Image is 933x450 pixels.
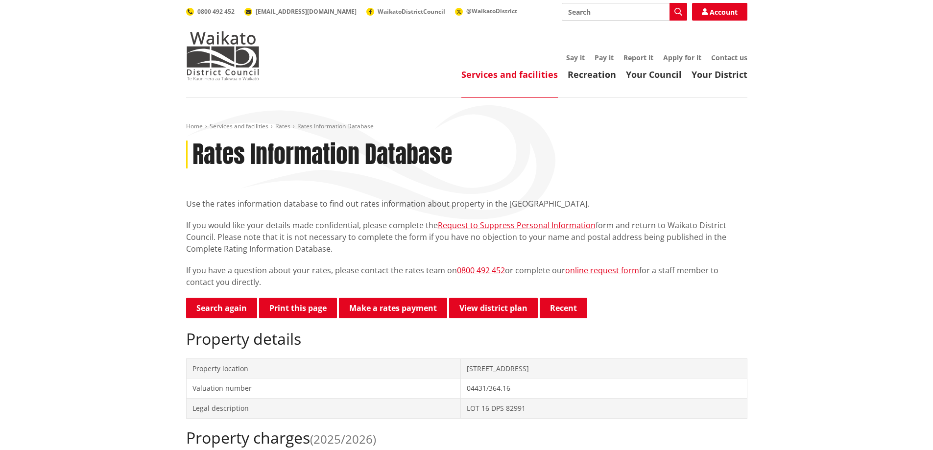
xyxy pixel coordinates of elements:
span: 0800 492 452 [197,7,235,16]
a: Say it [566,53,585,62]
span: Rates Information Database [297,122,374,130]
a: Make a rates payment [339,298,447,318]
a: Your District [692,69,747,80]
a: Recreation [568,69,616,80]
a: Pay it [595,53,614,62]
td: Legal description [186,398,461,418]
a: Home [186,122,203,130]
a: Your Council [626,69,682,80]
span: (2025/2026) [310,431,376,447]
a: Rates [275,122,290,130]
span: [EMAIL_ADDRESS][DOMAIN_NAME] [256,7,357,16]
span: WaikatoDistrictCouncil [378,7,445,16]
p: If you have a question about your rates, please contact the rates team on or complete our for a s... [186,264,747,288]
p: Use the rates information database to find out rates information about property in the [GEOGRAPHI... [186,198,747,210]
a: Contact us [711,53,747,62]
a: Request to Suppress Personal Information [438,220,596,231]
button: Recent [540,298,587,318]
nav: breadcrumb [186,122,747,131]
button: Print this page [259,298,337,318]
span: @WaikatoDistrict [466,7,517,15]
a: Account [692,3,747,21]
a: online request form [565,265,639,276]
td: 04431/364.16 [461,379,747,399]
a: 0800 492 452 [186,7,235,16]
td: Valuation number [186,379,461,399]
td: LOT 16 DPS 82991 [461,398,747,418]
a: Apply for it [663,53,701,62]
h1: Rates Information Database [192,141,452,169]
a: Services and facilities [210,122,268,130]
a: WaikatoDistrictCouncil [366,7,445,16]
a: @WaikatoDistrict [455,7,517,15]
td: Property location [186,358,461,379]
a: Services and facilities [461,69,558,80]
a: [EMAIL_ADDRESS][DOMAIN_NAME] [244,7,357,16]
a: 0800 492 452 [457,265,505,276]
a: Search again [186,298,257,318]
td: [STREET_ADDRESS] [461,358,747,379]
h2: Property details [186,330,747,348]
a: View district plan [449,298,538,318]
img: Waikato District Council - Te Kaunihera aa Takiwaa o Waikato [186,31,260,80]
p: If you would like your details made confidential, please complete the form and return to Waikato ... [186,219,747,255]
h2: Property charges [186,428,747,447]
a: Report it [623,53,653,62]
input: Search input [562,3,687,21]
